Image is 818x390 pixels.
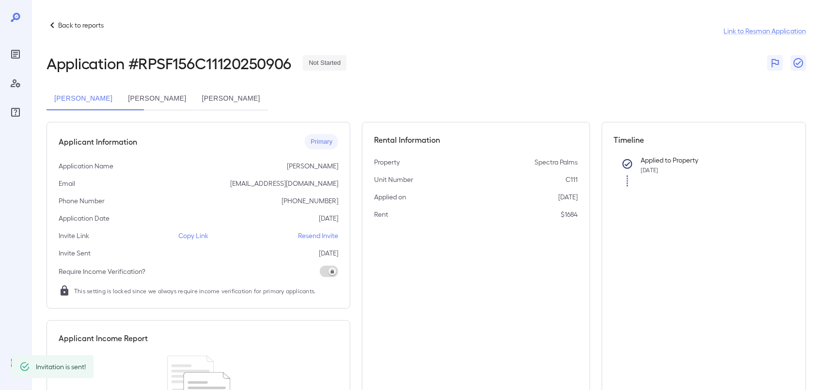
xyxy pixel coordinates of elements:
p: Invite Sent [59,248,91,258]
p: Spectra Palms [535,157,578,167]
button: [PERSON_NAME] [47,87,120,110]
p: [PERSON_NAME] [287,161,338,171]
div: Manage Users [8,75,23,91]
p: [DATE] [559,192,578,202]
button: Close Report [791,55,806,71]
p: [PHONE_NUMBER] [282,196,338,206]
p: Invite Link [59,231,89,240]
h5: Applicant Income Report [59,332,148,344]
p: Back to reports [58,20,104,30]
p: [DATE] [319,213,338,223]
p: Application Date [59,213,110,223]
div: Invitation is sent! [36,358,86,375]
h5: Applicant Information [59,136,137,148]
span: Primary [305,137,338,147]
p: Applied to Property [641,155,779,165]
p: Email [59,179,75,188]
p: Copy Link [179,231,209,240]
div: Log Out [8,355,23,371]
p: Property [374,157,400,167]
p: Applied on [374,192,406,202]
p: Resend Invite [298,231,338,240]
h5: Rental Information [374,134,578,146]
p: [DATE] [319,248,338,258]
p: C111 [566,175,578,184]
button: Flag Report [768,55,783,71]
p: Phone Number [59,196,105,206]
a: Link to Resman Application [724,26,806,36]
p: Application Name [59,161,113,171]
h2: Application # RPSF156C11120250906 [47,54,291,72]
p: Rent [374,210,388,219]
div: Reports [8,46,23,62]
p: Require Income Verification? [59,267,145,276]
h5: Timeline [614,134,794,146]
button: [PERSON_NAME] [120,87,194,110]
p: $1684 [561,210,578,219]
p: Unit Number [374,175,413,184]
span: Not Started [303,59,346,68]
p: [EMAIL_ADDRESS][DOMAIN_NAME] [230,179,338,188]
span: This setting is locked since we always require income verification for primary applicants. [74,286,316,296]
button: [PERSON_NAME] [194,87,268,110]
span: [DATE] [641,166,659,173]
div: FAQ [8,105,23,120]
